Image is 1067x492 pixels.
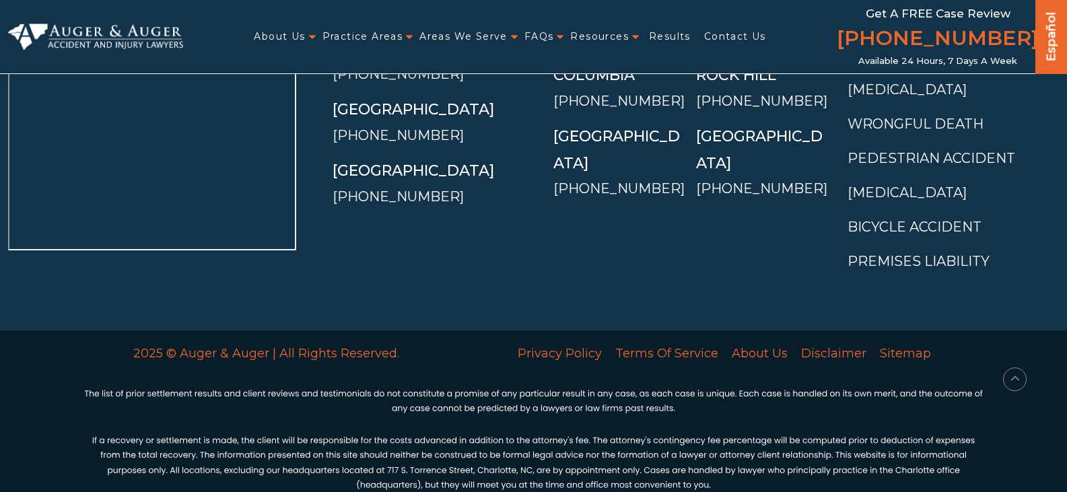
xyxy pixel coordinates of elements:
a: Premises Liability [848,253,990,269]
a: [PHONE_NUMBER] [696,93,827,109]
a: [GEOGRAPHIC_DATA] [333,100,494,118]
a: Contact Us [704,23,766,50]
a: Columbia [553,66,635,84]
a: [MEDICAL_DATA] [848,81,967,98]
span: Get a FREE Case Review [866,7,1010,20]
a: Sitemap [873,339,938,367]
button: scroll to up [1003,367,1027,391]
a: [GEOGRAPHIC_DATA] [333,162,494,180]
a: Privacy Policy [511,339,609,367]
a: Resources [570,23,629,50]
a: [PHONE_NUMBER] [837,24,1039,56]
a: About Us [254,23,305,50]
img: Auger & Auger Accident and Injury Lawyers Logo [8,24,183,50]
a: Disclaimer [794,339,873,367]
a: Wrongful Death [848,116,984,132]
a: Rock Hill [696,66,776,84]
a: About Us [725,339,794,367]
a: [PHONE_NUMBER] [553,93,685,109]
a: [PHONE_NUMBER] [333,66,464,82]
a: Bicycle Accident [848,219,982,235]
a: [GEOGRAPHIC_DATA] [696,127,823,172]
a: Practice Areas [322,23,403,50]
a: Areas We Serve [419,23,508,50]
a: [PHONE_NUMBER] [696,180,827,197]
a: [PHONE_NUMBER] [553,180,685,197]
img: Disclaimer Info [84,387,984,491]
a: [MEDICAL_DATA] [848,184,967,201]
a: [PHONE_NUMBER] [333,127,464,143]
a: Terms Of Service [609,339,725,367]
a: Results [649,23,691,50]
a: FAQs [524,23,554,50]
a: [PHONE_NUMBER] [333,188,464,205]
a: Pedestrian Accident [848,150,1015,166]
p: 2025 © Auger & Auger | All Rights Reserved. [84,343,450,364]
a: [GEOGRAPHIC_DATA] [553,127,680,172]
span: Available 24 Hours, 7 Days a Week [858,56,1017,67]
